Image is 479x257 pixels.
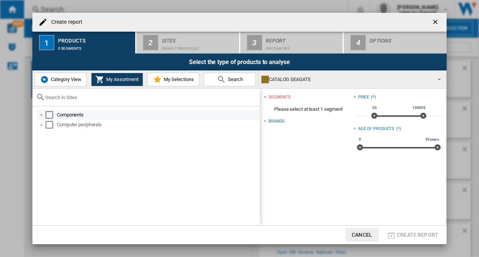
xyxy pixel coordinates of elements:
[351,35,366,50] div: 4
[358,126,395,132] div: Age of products
[358,136,362,142] span: 0
[345,228,378,242] button: Cancel
[268,94,290,100] div: segments
[46,121,57,128] md-checkbox: Select
[344,32,447,54] button: 4 Options
[261,74,431,85] div: CATALOG SEAGATE
[57,111,259,119] div: Components
[40,75,49,84] img: wiser-icon-blue.png
[264,102,353,116] span: Please select at least 1 segment
[204,73,256,86] button: Search
[240,32,344,54] button: 3 Report Price Matrix
[91,73,143,86] button: My Assortment
[397,232,438,238] span: Create report
[32,32,136,54] button: 1 Products 0 segments
[49,76,81,82] span: Category View
[162,43,236,50] div: Default profile (36)
[58,35,132,43] div: Products
[46,111,57,119] md-checkbox: Select
[162,76,194,82] span: My Selections
[162,35,236,43] div: Sites
[358,94,369,100] div: Price
[384,228,441,242] button: Create report
[268,118,284,124] div: Brands
[266,43,340,50] div: Price Matrix
[32,54,447,70] div: Select the type of products to analyse
[47,18,82,26] h4: Create report
[143,35,158,50] div: 2
[226,76,243,82] span: Search
[411,105,427,111] span: 10000$
[58,43,132,50] div: 0 segments
[57,121,259,128] div: Computer peripherals
[369,35,444,43] div: Options
[104,76,139,82] span: My Assortment
[266,35,340,43] div: Report
[371,105,378,111] span: 0$
[45,95,256,100] input: Search in Sites
[424,136,440,142] span: 30 years
[429,15,444,30] button: getI18NText('BUTTONS.CLOSE_DIALOG')
[147,73,199,86] button: My Selections
[247,35,262,50] div: 3
[35,73,87,86] button: Category View
[432,18,441,27] ng-md-icon: getI18NText('BUTTONS.CLOSE_DIALOG')
[39,35,54,50] div: 1
[136,32,240,54] button: 2 Sites Default profile (36)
